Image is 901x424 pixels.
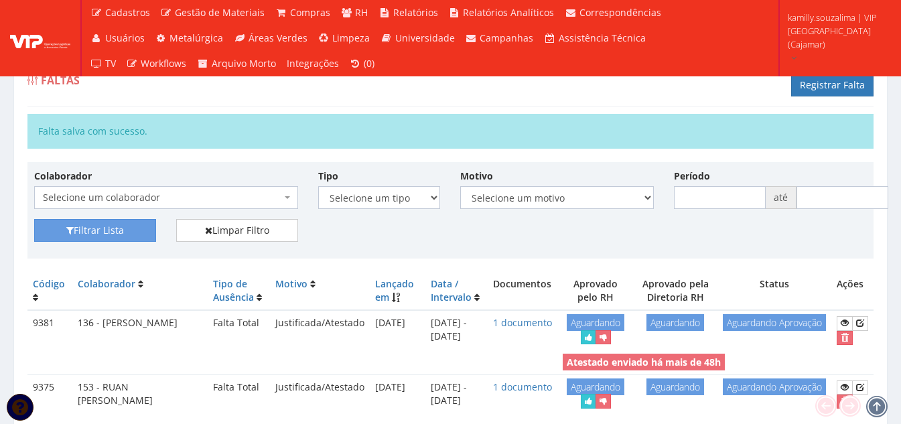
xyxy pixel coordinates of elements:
[480,31,533,44] span: Campanhas
[487,272,557,310] th: Documentos
[105,57,116,70] span: TV
[395,31,455,44] span: Universidade
[10,28,70,48] img: logo
[567,314,624,331] span: Aguardando
[425,310,487,350] td: [DATE] - [DATE]
[34,219,156,242] button: Filtrar Lista
[460,25,539,51] a: Campanhas
[121,51,192,76] a: Workflows
[370,374,426,414] td: [DATE]
[567,356,721,368] strong: Atestado enviado há mais de 48h
[85,51,121,76] a: TV
[355,6,368,19] span: RH
[493,380,552,393] a: 1 documento
[249,31,307,44] span: Áreas Verdes
[313,25,376,51] a: Limpeza
[105,31,145,44] span: Usuários
[633,272,717,310] th: Aprovado pela Diretoria RH
[831,272,874,310] th: Ações
[766,186,796,209] span: até
[27,310,72,350] td: 9381
[646,314,704,331] span: Aguardando
[579,6,661,19] span: Correspondências
[788,11,884,51] span: kamilly.souzalima | VIP [GEOGRAPHIC_DATA] (Cajamar)
[463,6,554,19] span: Relatórios Analíticos
[41,73,80,88] span: Faltas
[275,277,307,290] a: Motivo
[287,57,339,70] span: Integrações
[34,186,298,209] span: Selecione um colaborador
[567,378,624,395] span: Aguardando
[208,374,270,414] td: Falta Total
[33,277,65,290] a: Código
[281,51,344,76] a: Integrações
[27,374,72,414] td: 9375
[141,57,186,70] span: Workflows
[332,31,370,44] span: Limpeza
[717,272,831,310] th: Status
[460,169,493,183] label: Motivo
[78,277,135,290] a: Colaborador
[150,25,229,51] a: Metalúrgica
[723,378,826,395] span: Aguardando Aprovação
[270,374,370,414] td: Justificada/Atestado
[85,25,150,51] a: Usuários
[72,374,208,414] td: 153 - RUAN [PERSON_NAME]
[674,169,710,183] label: Período
[208,310,270,350] td: Falta Total
[375,277,414,303] a: Lançado em
[212,57,276,70] span: Arquivo Morto
[270,310,370,350] td: Justificada/Atestado
[175,6,265,19] span: Gestão de Materiais
[370,310,426,350] td: [DATE]
[105,6,150,19] span: Cadastros
[559,31,646,44] span: Assistência Técnica
[646,378,704,395] span: Aguardando
[344,51,380,76] a: (0)
[176,219,298,242] a: Limpar Filtro
[364,57,374,70] span: (0)
[72,310,208,350] td: 136 - [PERSON_NAME]
[34,169,92,183] label: Colaborador
[213,277,254,303] a: Tipo de Ausência
[375,25,460,51] a: Universidade
[791,74,874,96] a: Registrar Falta
[192,51,281,76] a: Arquivo Morto
[228,25,313,51] a: Áreas Verdes
[318,169,338,183] label: Tipo
[27,114,874,149] div: Falta salva com sucesso.
[539,25,651,51] a: Assistência Técnica
[493,316,552,329] a: 1 documento
[43,191,281,204] span: Selecione um colaborador
[425,374,487,414] td: [DATE] - [DATE]
[431,277,472,303] a: Data / Intervalo
[557,272,633,310] th: Aprovado pelo RH
[723,314,826,331] span: Aguardando Aprovação
[290,6,330,19] span: Compras
[169,31,223,44] span: Metalúrgica
[393,6,438,19] span: Relatórios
